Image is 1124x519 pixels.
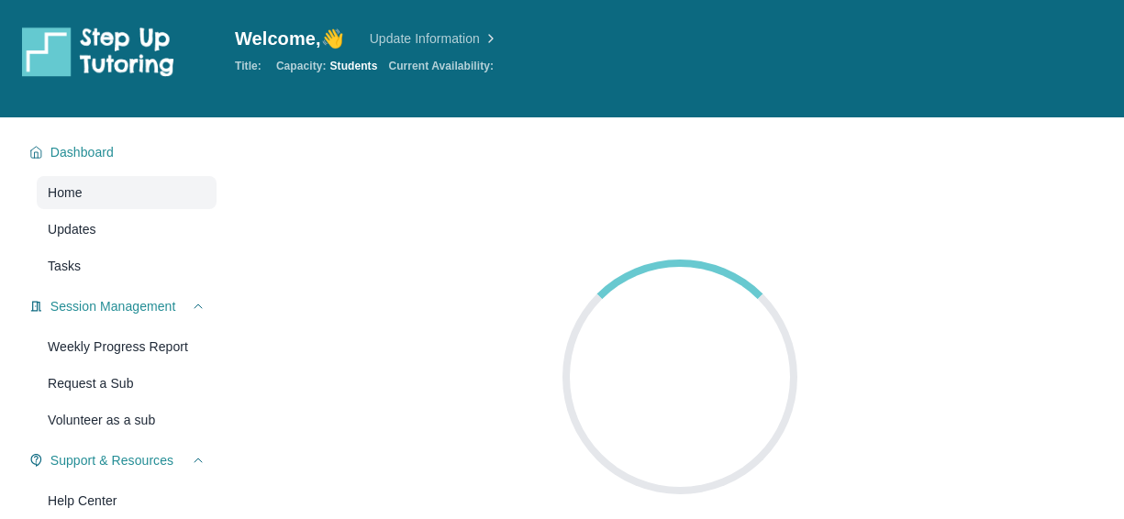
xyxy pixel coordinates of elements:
[235,59,262,73] span: Title:
[50,297,176,315] span: Session Management
[370,29,498,48] a: Update Information
[388,59,494,73] span: Current Availability:
[43,451,206,469] button: Support & Resources
[37,213,217,246] a: Updates
[48,257,81,275] span: Tasks
[48,220,96,238] span: Updates
[235,26,344,51] span: Welcome, 👋
[480,29,498,48] img: Chevron Right
[330,59,378,73] span: Students
[37,367,217,400] a: Request a Sub
[37,330,217,363] a: Weekly Progress Report
[37,403,217,436] a: Volunteer as a sub
[43,143,206,161] button: Dashboard
[37,484,217,517] a: Help Center
[37,249,217,282] a: Tasks
[43,297,206,315] button: Session Management
[48,183,83,202] span: Home
[50,451,173,469] span: Support & Resources
[50,143,114,161] span: Dashboard
[37,176,217,209] a: Home
[22,26,174,77] img: logo
[276,59,327,73] span: Capacity:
